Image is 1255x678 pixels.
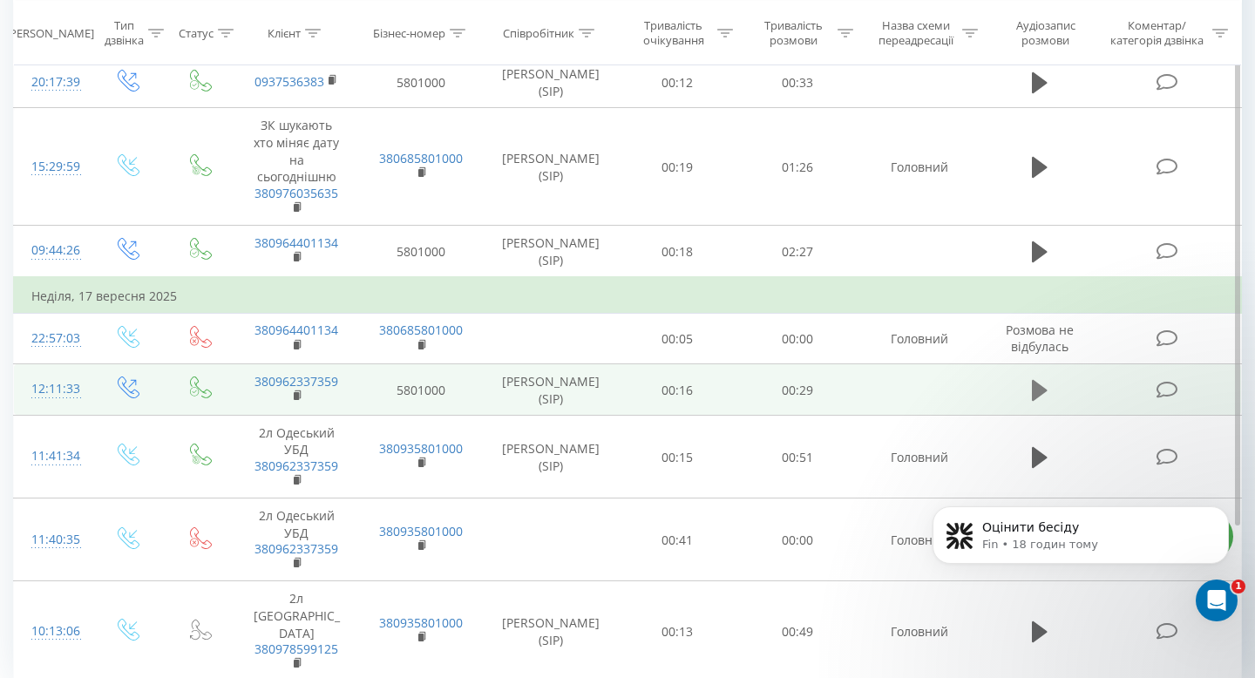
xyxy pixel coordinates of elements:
[782,243,813,260] font: 02:27
[782,623,813,640] font: 00:49
[661,532,693,548] font: 00:41
[397,382,445,398] font: 5801000
[1196,580,1238,621] iframe: Живий чат у інтеркомі
[31,288,177,304] font: Неділя, 17 вересня 2025
[254,322,338,338] a: 380964401134
[31,622,80,639] font: 10:13:06
[379,150,463,166] a: 380685801000
[782,74,813,91] font: 00:33
[259,424,335,458] font: 2л Одеський УБД
[502,373,600,407] font: [PERSON_NAME] (SIP)
[268,24,301,40] font: Клієнт
[891,532,948,548] font: Головний
[259,507,335,541] font: 2л Одеський УБД
[782,532,813,548] font: 00:00
[254,234,338,251] a: 380964401134
[379,440,463,457] a: 380935801000
[1110,17,1204,48] font: Коментар/категорія дзвінка
[502,614,600,648] font: [PERSON_NAME] (SIP)
[254,590,340,641] font: 2л [GEOGRAPHIC_DATA]
[31,447,80,464] font: 11:41:34
[1006,322,1074,354] font: Розмова не відбулась
[782,159,813,175] font: 01:26
[379,523,463,539] a: 380935801000
[891,159,948,175] font: Головний
[502,440,600,474] font: [PERSON_NAME] (SIP)
[891,623,948,640] font: Головний
[31,158,80,174] font: 15:29:59
[764,17,823,48] font: Тривалість розмови
[31,329,80,346] font: 22:57:03
[1016,17,1075,48] font: Аудіозапис розмови
[1235,580,1242,592] font: 1
[782,382,813,398] font: 00:29
[661,330,693,347] font: 00:05
[661,623,693,640] font: 00:13
[105,17,144,48] font: Тип дзвінка
[397,74,445,91] font: 5801000
[254,73,324,90] a: 0937536383
[373,24,445,40] font: Бізнес-номер
[6,24,94,40] font: [PERSON_NAME]
[643,17,704,48] font: Тривалість очікування
[379,322,463,338] a: 380685801000
[31,380,80,397] font: 12:11:33
[502,234,600,268] font: [PERSON_NAME] (SIP)
[503,24,574,40] font: Співробітник
[782,330,813,347] font: 00:00
[31,531,80,547] font: 11:40:35
[179,24,214,40] font: Статус
[254,117,339,186] font: ЗК шукають хто міняє дату на сьогоднішню
[254,641,338,657] a: 380978599125
[31,73,80,90] font: 20:17:39
[254,458,338,474] a: 380962337359
[661,449,693,465] font: 00:15
[891,449,948,465] font: Головний
[891,330,948,347] font: Головний
[661,382,693,398] font: 00:16
[379,614,463,631] a: 380935801000
[782,449,813,465] font: 00:51
[502,150,600,184] font: [PERSON_NAME] (SIP)
[661,159,693,175] font: 00:19
[661,74,693,91] font: 00:12
[397,243,445,260] font: 5801000
[31,241,80,258] font: 09:44:26
[906,470,1255,631] iframe: Домофонні повідомлення повідомлення
[254,540,338,557] a: 380962337359
[254,185,338,201] a: 380976035635
[878,17,953,48] font: Назва схеми переадресації
[661,243,693,260] font: 00:18
[254,373,338,390] a: 380962337359
[502,65,600,99] font: [PERSON_NAME] (SIP)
